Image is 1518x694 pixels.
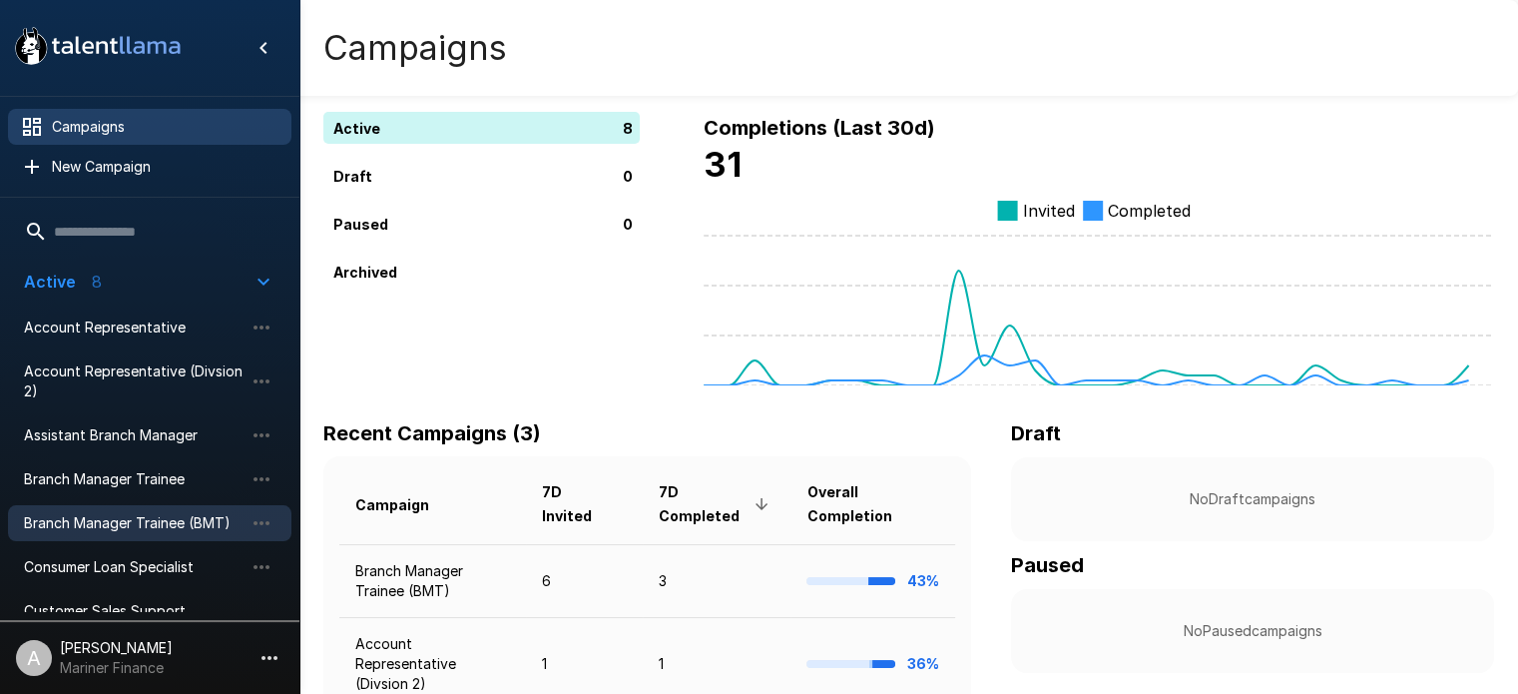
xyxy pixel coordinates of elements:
p: No Paused campaigns [1043,621,1462,641]
b: Paused [1011,553,1084,577]
span: 7D Completed [659,480,774,528]
p: 8 [623,118,633,139]
b: 36% [907,655,939,672]
span: Campaign [355,493,455,517]
p: No Draft campaigns [1043,489,1462,509]
b: Draft [1011,421,1061,445]
b: 31 [704,144,742,185]
td: 6 [526,544,643,617]
b: Completions (Last 30d) [704,116,935,140]
b: Recent Campaigns (3) [323,421,541,445]
td: 3 [643,544,790,617]
span: Overall Completion [806,480,939,528]
h4: Campaigns [323,27,507,69]
p: 0 [623,214,633,235]
td: Branch Manager Trainee (BMT) [339,544,526,617]
b: 43% [907,572,939,589]
span: 7D Invited [542,480,627,528]
p: 0 [623,166,633,187]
